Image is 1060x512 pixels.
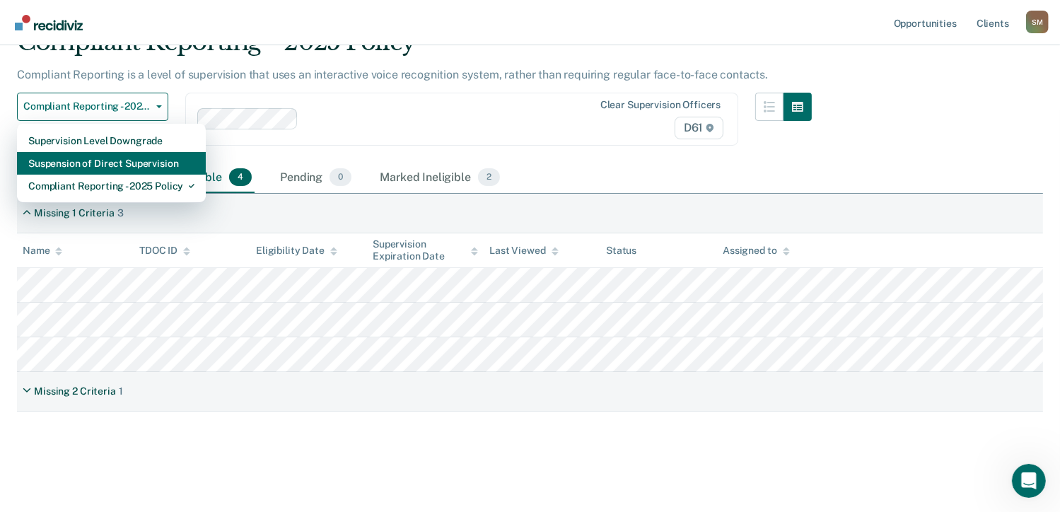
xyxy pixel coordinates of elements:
[23,100,151,112] span: Compliant Reporting - 2025 Policy
[675,117,723,139] span: D61
[17,93,168,121] button: Compliant Reporting - 2025 Policy
[15,15,83,30] img: Recidiviz
[478,168,500,187] span: 2
[119,385,123,397] div: 1
[34,207,114,219] div: Missing 1 Criteria
[117,207,124,219] div: 3
[28,175,194,197] div: Compliant Reporting - 2025 Policy
[23,245,62,257] div: Name
[1026,11,1049,33] button: Profile dropdown button
[34,385,115,397] div: Missing 2 Criteria
[606,245,636,257] div: Status
[17,202,129,225] div: Missing 1 Criteria3
[28,129,194,152] div: Supervision Level Downgrade
[377,163,503,194] div: Marked Ineligible2
[489,245,558,257] div: Last Viewed
[17,68,768,81] p: Compliant Reporting is a level of supervision that uses an interactive voice recognition system, ...
[600,99,721,111] div: Clear supervision officers
[139,245,190,257] div: TDOC ID
[373,238,478,262] div: Supervision Expiration Date
[229,168,252,187] span: 4
[17,28,812,68] div: Compliant Reporting - 2025 Policy
[723,245,789,257] div: Assigned to
[17,380,129,403] div: Missing 2 Criteria1
[1026,11,1049,33] div: S M
[256,245,337,257] div: Eligibility Date
[1012,464,1046,498] iframe: Intercom live chat
[330,168,351,187] span: 0
[277,163,354,194] div: Pending0
[28,152,194,175] div: Suspension of Direct Supervision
